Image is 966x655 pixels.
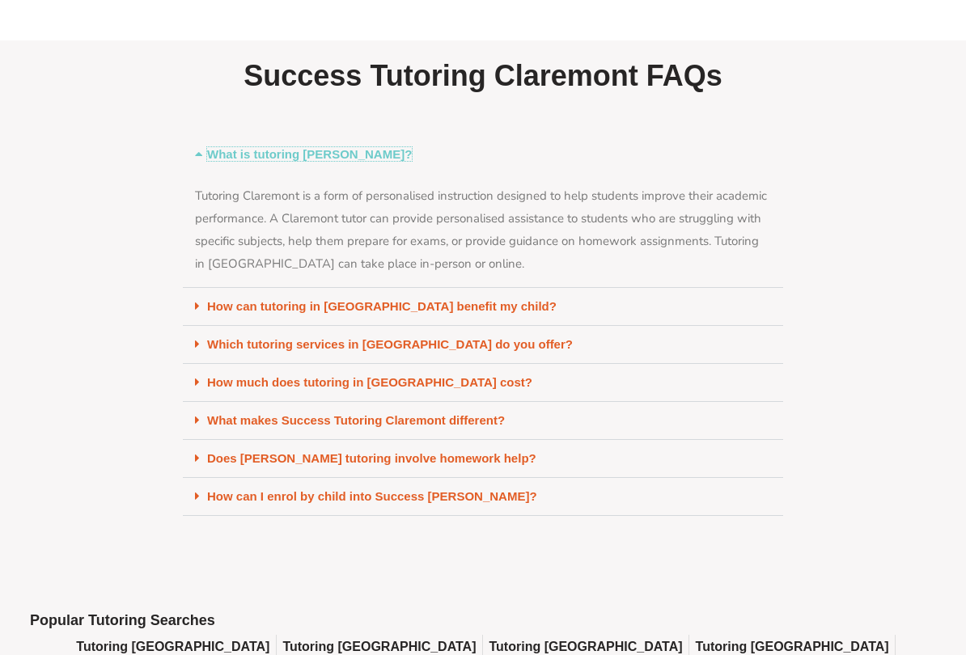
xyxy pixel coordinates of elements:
div: What is tutoring [PERSON_NAME]? [183,136,783,173]
h2: Popular Tutoring Searches [30,611,936,630]
div: How much does tutoring in [GEOGRAPHIC_DATA] cost? [183,364,783,402]
a: Does [PERSON_NAME] tutoring involve homework help? [207,451,536,465]
iframe: Chat Widget [688,472,966,655]
div: How can tutoring in [GEOGRAPHIC_DATA] benefit my child? [183,288,783,326]
div: Does [PERSON_NAME] tutoring involve homework help? [183,440,783,478]
a: How can I enrol by child into Success [PERSON_NAME]? [207,489,537,503]
a: How can tutoring in [GEOGRAPHIC_DATA] benefit my child? [207,299,557,313]
a: What is tutoring [PERSON_NAME]? [207,147,412,161]
a: Which tutoring services in [GEOGRAPHIC_DATA] do you offer? [207,337,573,351]
div: Which tutoring services in [GEOGRAPHIC_DATA] do you offer? [183,326,783,364]
div: How can I enrol by child into Success [PERSON_NAME]? [183,478,783,516]
div: What makes Success Tutoring Claremont different? [183,402,783,440]
a: What makes Success Tutoring Claremont different? [207,413,505,427]
a: How much does tutoring in [GEOGRAPHIC_DATA] cost? [207,375,532,389]
h2: Success Tutoring Claremont FAQs [183,57,783,95]
div: What is tutoring [PERSON_NAME]? [183,173,783,288]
